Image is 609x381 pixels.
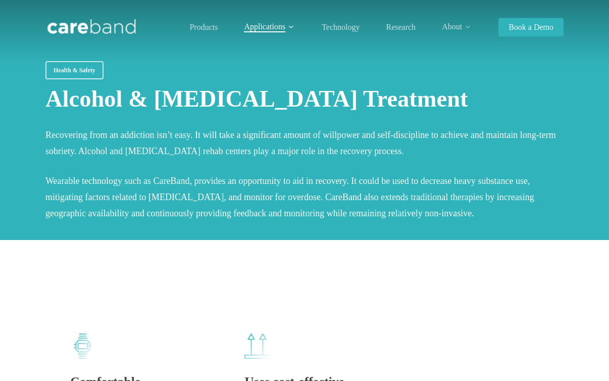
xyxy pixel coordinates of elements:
a: Applications [244,23,295,31]
a: Health & Safety [45,61,104,79]
a: Research [386,23,416,31]
a: About [442,23,472,31]
p: Recovering from an addiction isn’t easy. It will take a significant amount of willpower and self-... [45,127,564,173]
span: Applications [244,22,285,31]
a: Technology [322,23,360,31]
span: Health & Safety [54,65,95,75]
p: Wearable technology such as CareBand, provides an opportunity to aid in recovery. It could be use... [45,173,564,221]
a: Products [189,23,218,31]
span: About [442,22,462,31]
a: Book a Demo [498,23,564,31]
span: Book a Demo [509,23,553,31]
h1: Alcohol & [MEDICAL_DATA] Treatment [45,84,564,114]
